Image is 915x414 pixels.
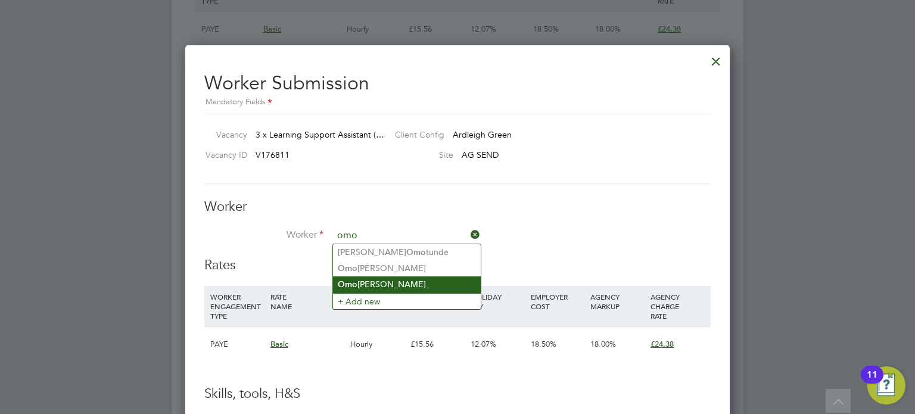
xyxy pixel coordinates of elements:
[338,263,357,273] b: Omo
[338,279,357,290] b: Omo
[333,276,481,292] li: [PERSON_NAME]
[528,286,588,317] div: EMPLOYER COST
[200,129,247,140] label: Vacancy
[531,339,556,349] span: 18.50%
[587,286,648,317] div: AGENCY MARKUP
[267,286,347,317] div: RATE NAME
[207,286,267,326] div: WORKER ENGAGEMENT TYPE
[204,385,711,403] h3: Skills, tools, H&S
[590,339,616,349] span: 18.00%
[333,260,481,276] li: [PERSON_NAME]
[204,229,323,241] label: Worker
[347,327,407,362] div: Hourly
[333,244,481,260] li: [PERSON_NAME] tunde
[200,150,247,160] label: Vacancy ID
[867,375,877,390] div: 11
[468,286,528,317] div: HOLIDAY PAY
[256,129,384,140] span: 3 x Learning Support Assistant (…
[204,96,711,109] div: Mandatory Fields
[462,150,499,160] span: AG SEND
[204,62,711,109] h2: Worker Submission
[385,129,444,140] label: Client Config
[333,227,480,245] input: Search for...
[651,339,674,349] span: £24.38
[471,339,496,349] span: 12.07%
[867,366,905,404] button: Open Resource Center, 11 new notifications
[256,150,290,160] span: V176811
[406,247,426,257] b: Omo
[453,129,512,140] span: Ardleigh Green
[648,286,708,326] div: AGENCY CHARGE RATE
[270,339,288,349] span: Basic
[207,327,267,362] div: PAYE
[333,293,481,309] li: + Add new
[385,150,453,160] label: Site
[204,198,711,216] h3: Worker
[204,257,711,274] h3: Rates
[407,327,468,362] div: £15.56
